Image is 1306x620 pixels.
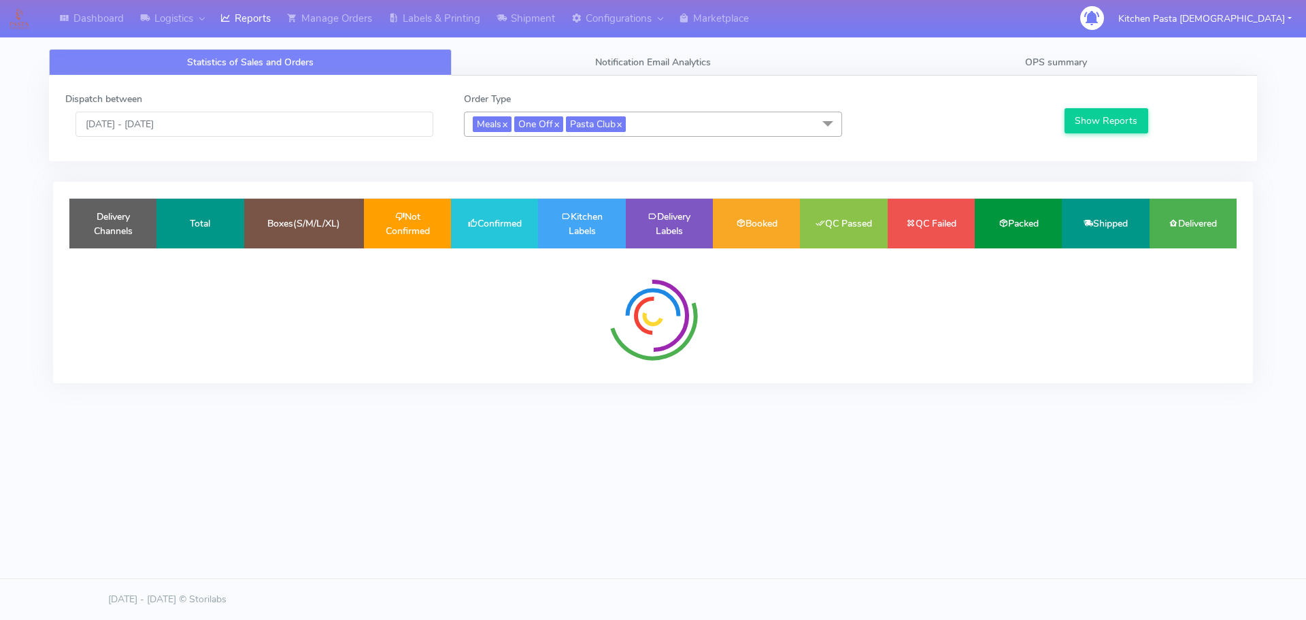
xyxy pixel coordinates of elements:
td: Kitchen Labels [538,199,625,248]
td: QC Passed [800,199,887,248]
ul: Tabs [49,49,1257,76]
label: Dispatch between [65,92,142,106]
span: One Off [514,116,563,132]
a: x [553,116,559,131]
td: Packed [975,199,1062,248]
img: spinner-radial.svg [602,265,704,367]
button: Kitchen Pasta [DEMOGRAPHIC_DATA] [1108,5,1302,33]
label: Order Type [464,92,511,106]
td: Shipped [1062,199,1149,248]
td: Boxes(S/M/L/XL) [244,199,364,248]
span: Notification Email Analytics [595,56,711,69]
input: Pick the Daterange [76,112,433,137]
td: QC Failed [888,199,975,248]
a: x [501,116,507,131]
td: Booked [713,199,800,248]
td: Delivery Labels [626,199,713,248]
span: Statistics of Sales and Orders [187,56,314,69]
button: Show Reports [1065,108,1148,133]
td: Total [156,199,244,248]
span: Meals [473,116,512,132]
span: OPS summary [1025,56,1087,69]
a: x [616,116,622,131]
td: Delivered [1150,199,1237,248]
td: Not Confirmed [364,199,451,248]
span: Pasta Club [566,116,626,132]
td: Delivery Channels [69,199,156,248]
td: Confirmed [451,199,538,248]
